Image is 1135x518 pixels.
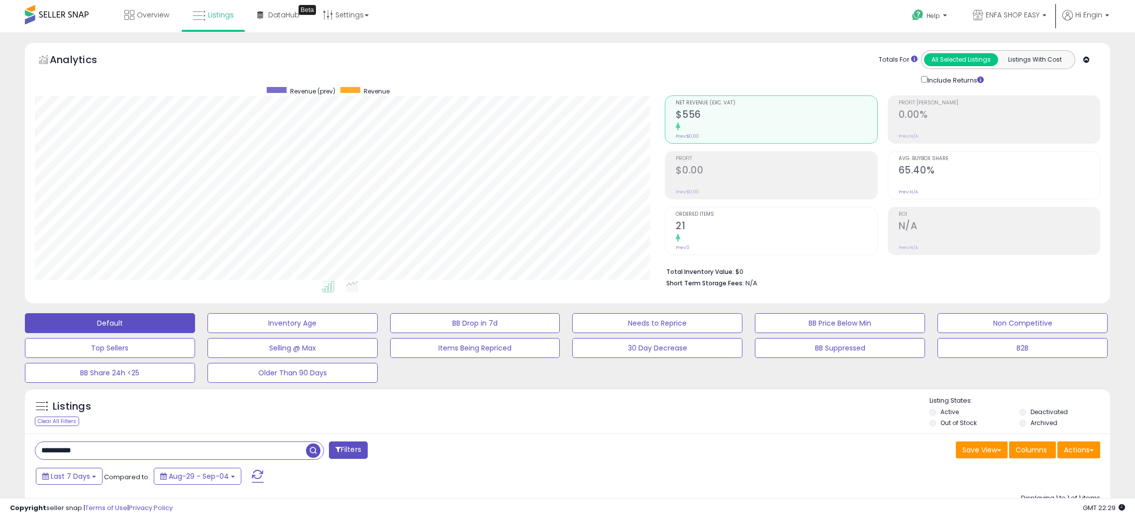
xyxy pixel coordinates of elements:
[10,503,46,513] strong: Copyright
[666,279,744,287] b: Short Term Storage Fees:
[899,100,1100,106] span: Profit [PERSON_NAME]
[1083,503,1125,513] span: 2025-09-12 22:29 GMT
[1031,419,1057,427] label: Archived
[169,471,229,481] span: Aug-29 - Sep-04
[914,74,996,86] div: Include Returns
[899,189,918,195] small: Prev: N/A
[676,212,877,217] span: Ordered Items
[927,11,940,20] span: Help
[755,313,925,333] button: BB Price Below Min
[364,87,390,95] span: Revenue
[676,156,877,162] span: Profit
[899,245,918,251] small: Prev: N/A
[956,441,1008,458] button: Save View
[899,156,1100,162] span: Avg. Buybox Share
[755,338,925,358] button: BB Suppressed
[1031,408,1068,416] label: Deactivated
[104,472,150,482] span: Compared to:
[899,212,1100,217] span: ROI
[35,417,79,426] div: Clear All Filters
[10,504,173,513] div: seller snap | |
[25,313,195,333] button: Default
[666,267,734,276] b: Total Inventory Value:
[207,338,378,358] button: Selling @ Max
[36,468,103,485] button: Last 7 Days
[676,245,690,251] small: Prev: 0
[572,313,742,333] button: Needs to Reprice
[676,133,699,139] small: Prev: $0.00
[1075,10,1102,20] span: Hi Engin
[937,313,1108,333] button: Non Competitive
[299,5,316,15] div: Tooltip anchor
[1016,445,1047,455] span: Columns
[1021,494,1100,503] div: Displaying 1 to 1 of 1 items
[676,220,877,234] h2: 21
[666,265,1093,277] li: $0
[50,53,116,69] h5: Analytics
[51,471,90,481] span: Last 7 Days
[937,338,1108,358] button: B2B
[1062,10,1109,32] a: Hi Engin
[998,53,1072,66] button: Listings With Cost
[676,165,877,178] h2: $0.00
[572,338,742,358] button: 30 Day Decrease
[940,419,977,427] label: Out of Stock
[137,10,169,20] span: Overview
[154,468,241,485] button: Aug-29 - Sep-04
[904,1,957,32] a: Help
[899,109,1100,122] h2: 0.00%
[1057,441,1100,458] button: Actions
[329,441,368,459] button: Filters
[53,400,91,414] h5: Listings
[924,53,998,66] button: All Selected Listings
[390,313,560,333] button: BB Drop in 7d
[745,278,757,288] span: N/A
[676,189,699,195] small: Prev: $0.00
[986,10,1039,20] span: ENFA SHOP EASY
[676,109,877,122] h2: $556
[929,396,1110,406] p: Listing States:
[268,10,300,20] span: DataHub
[390,338,560,358] button: Items Being Repriced
[1009,441,1056,458] button: Columns
[676,100,877,106] span: Net Revenue (Exc. VAT)
[899,133,918,139] small: Prev: N/A
[899,220,1100,234] h2: N/A
[290,87,335,95] span: Revenue (prev)
[129,503,173,513] a: Privacy Policy
[207,363,378,383] button: Older Than 90 Days
[25,363,195,383] button: BB Share 24h <25
[207,313,378,333] button: Inventory Age
[208,10,234,20] span: Listings
[899,165,1100,178] h2: 65.40%
[940,408,959,416] label: Active
[879,55,918,65] div: Totals For
[912,9,924,21] i: Get Help
[25,338,195,358] button: Top Sellers
[85,503,127,513] a: Terms of Use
